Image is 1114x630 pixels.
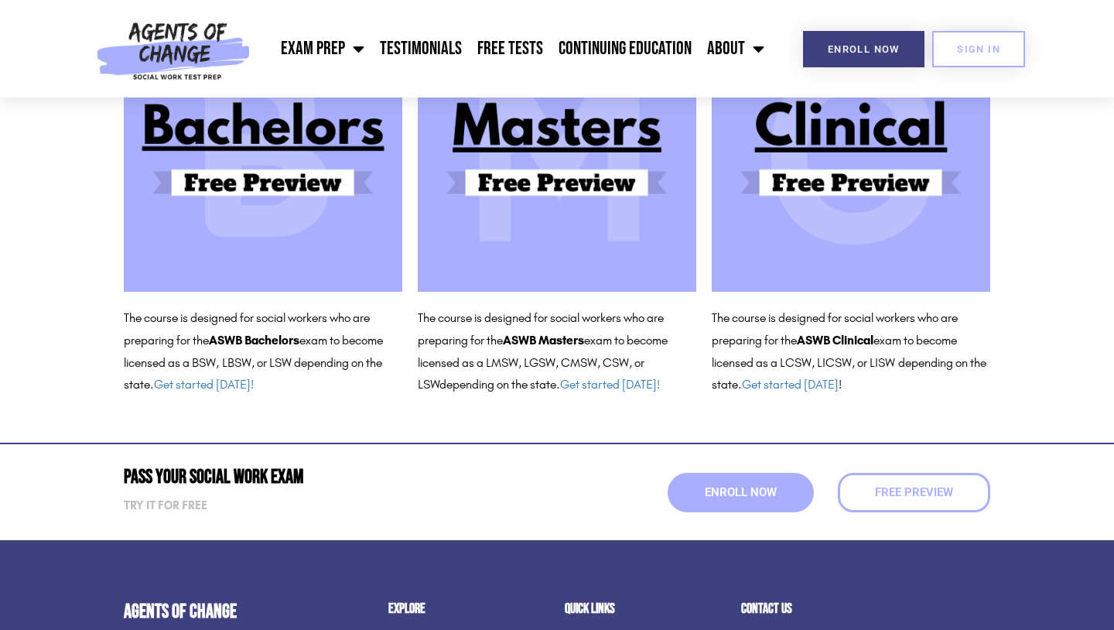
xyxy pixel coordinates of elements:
[565,602,726,616] h2: Quick Links
[705,487,777,498] span: Enroll Now
[124,602,311,621] h4: Agents of Change
[699,29,772,68] a: About
[712,307,990,396] p: The course is designed for social workers who are preparing for the exam to become licensed as a ...
[124,467,549,487] h2: Pass Your Social Work Exam
[828,44,900,54] span: Enroll Now
[741,602,990,616] h2: Contact us
[388,602,549,616] h2: Explore
[875,487,953,498] span: Free Preview
[470,29,551,68] a: Free Tests
[503,333,584,348] b: ASWB Masters
[838,473,990,512] a: Free Preview
[551,29,699,68] a: Continuing Education
[803,31,924,67] a: Enroll Now
[124,498,207,512] strong: Try it for free
[273,29,372,68] a: Exam Prep
[124,307,402,396] p: The course is designed for social workers who are preparing for the exam to become licensed as a ...
[154,377,254,392] a: Get started [DATE]!
[738,377,842,392] span: . !
[742,377,839,392] a: Get started [DATE]
[258,29,773,68] nav: Menu
[932,31,1025,67] a: SIGN IN
[418,307,696,396] p: The course is designed for social workers who are preparing for the exam to become licensed as a ...
[439,377,660,392] span: depending on the state.
[209,333,299,348] b: ASWB Bachelors
[668,473,814,512] a: Enroll Now
[957,44,1000,54] span: SIGN IN
[560,377,660,392] a: Get started [DATE]!
[372,29,470,68] a: Testimonials
[797,333,873,348] b: ASWB Clinical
